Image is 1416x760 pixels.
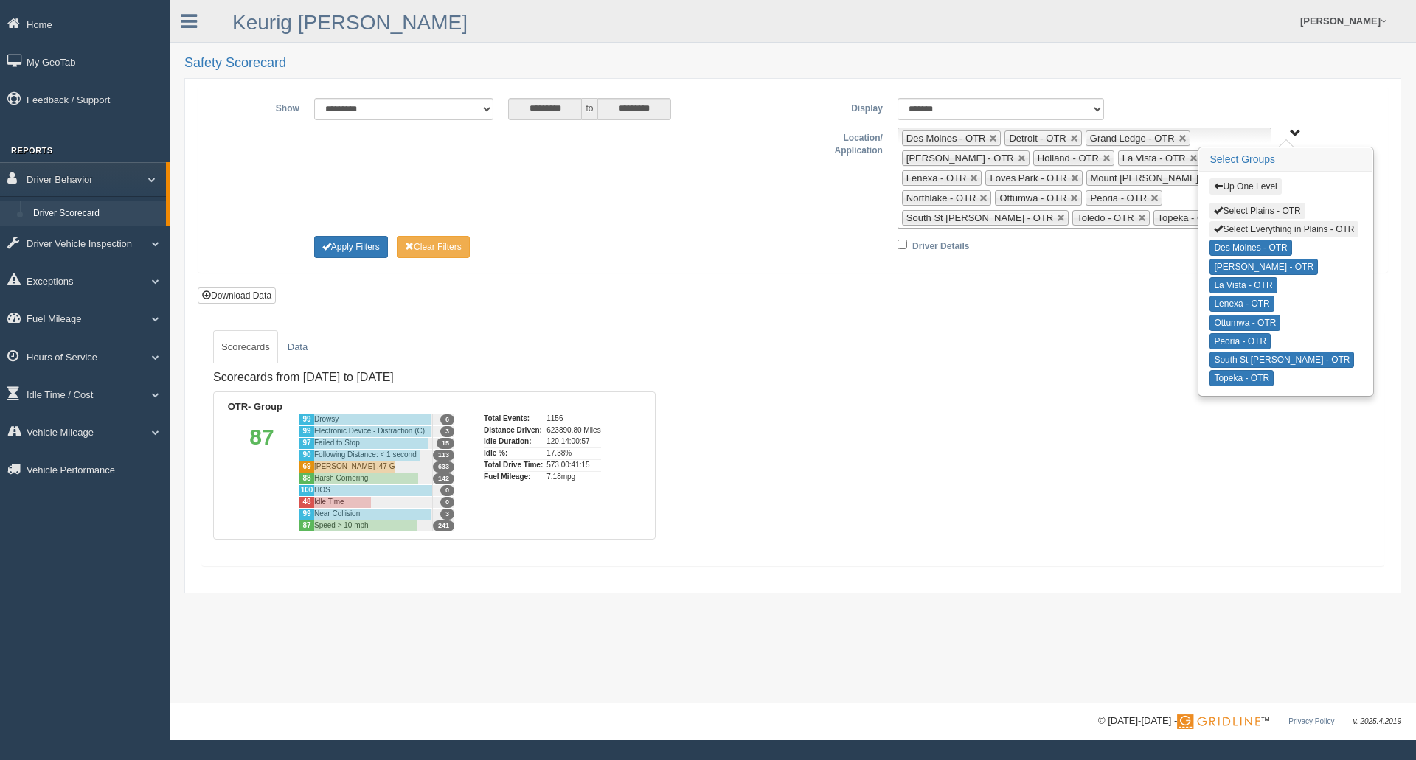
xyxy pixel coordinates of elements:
[1038,153,1099,164] span: Holland - OTR
[184,56,1401,71] h2: Safety Scorecard
[546,425,600,436] div: 623890.80 Miles
[1098,714,1401,729] div: © [DATE]-[DATE] - ™
[1209,352,1354,368] button: South St [PERSON_NAME] - OTR
[299,508,314,520] div: 99
[484,471,543,483] div: Fuel Mileage:
[27,201,166,227] a: Driver Scorecard
[906,133,986,144] span: Des Moines - OTR
[440,414,454,425] span: 6
[437,438,454,449] span: 15
[906,212,1053,223] span: South St [PERSON_NAME] - OTR
[1353,717,1401,725] span: v. 2025.4.2019
[484,459,543,471] div: Total Drive Time:
[582,98,597,120] span: to
[546,436,600,447] div: 120.14:00:57
[433,461,454,473] span: 633
[1077,212,1134,223] span: Toledo - OTR
[299,414,314,425] div: 99
[1177,714,1260,729] img: Gridline
[1209,333,1271,349] button: Peoria - OTR
[912,236,969,254] label: Driver Details
[299,473,314,484] div: 88
[228,401,282,412] b: OTR- Group
[299,520,314,531] div: 87
[1009,133,1066,144] span: Detroit - OTR
[1209,259,1318,275] button: [PERSON_NAME] - OTR
[1288,717,1334,725] a: Privacy Policy
[484,425,543,436] div: Distance Driven:
[213,330,278,364] a: Scorecards
[209,98,307,116] label: Show
[546,414,600,425] div: 1156
[906,172,967,184] span: Lenexa - OTR
[1122,153,1186,164] span: La Vista - OTR
[1209,315,1280,331] button: Ottumwa - OTR
[1090,133,1175,144] span: Grand Ledge - OTR
[1209,178,1281,195] button: Up One Level
[440,426,454,437] span: 3
[299,425,314,437] div: 99
[433,520,454,531] span: 241
[793,128,890,158] label: Location/ Application
[1209,240,1291,256] button: Des Moines - OTR
[440,497,454,508] span: 0
[1209,277,1277,293] button: La Vista - OTR
[906,192,976,203] span: Northlake - OTR
[484,447,543,459] div: Idle %:
[397,236,470,258] button: Change Filter Options
[433,450,454,461] span: 113
[440,509,454,520] span: 3
[999,192,1066,203] span: Ottumwa - OTR
[906,153,1014,164] span: [PERSON_NAME] - OTR
[1090,192,1147,203] span: Peoria - OTR
[299,496,314,508] div: 48
[1209,203,1305,219] button: Select Plains - OTR
[440,485,454,496] span: 0
[299,461,314,473] div: 69
[280,330,316,364] a: Data
[1199,148,1372,172] h3: Select Groups
[299,484,314,496] div: 100
[433,473,454,484] span: 142
[1209,370,1274,386] button: Topeka - OTR
[225,414,299,531] div: 87
[1209,296,1274,312] button: Lenexa - OTR
[299,437,314,449] div: 97
[793,98,890,116] label: Display
[1091,172,1228,184] span: Mount [PERSON_NAME] - OTR
[1158,212,1218,223] span: Topeka - OTR
[299,449,314,461] div: 90
[232,11,468,34] a: Keurig [PERSON_NAME]
[546,447,600,459] div: 17.38%
[198,287,276,304] button: Download Data
[1209,221,1358,237] button: Select Everything in Plains - OTR
[314,236,388,258] button: Change Filter Options
[546,471,600,483] div: 7.18mpg
[484,414,543,425] div: Total Events:
[990,172,1066,184] span: Loves Park - OTR
[484,436,543,447] div: Idle Duration:
[546,459,600,471] div: 573.00:41:15
[213,371,656,384] h4: Scorecards from [DATE] to [DATE]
